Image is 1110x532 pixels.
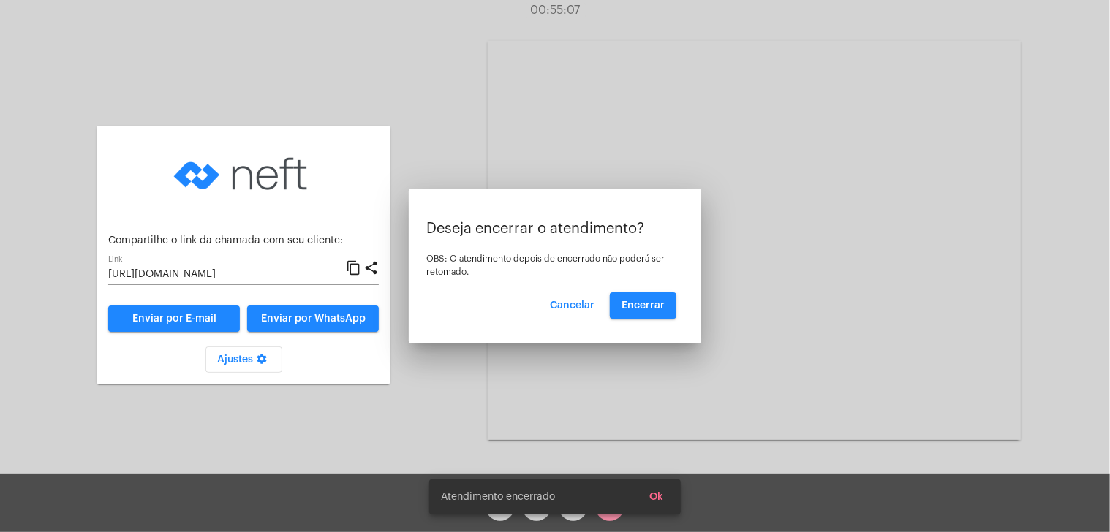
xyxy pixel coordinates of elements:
[108,235,379,246] p: Compartilhe o link da chamada com seu cliente:
[649,492,663,502] span: Ok
[610,292,676,319] button: Encerrar
[261,313,366,324] span: Enviar por WhatsApp
[363,259,379,277] mat-icon: share
[550,300,594,311] span: Cancelar
[170,137,317,210] img: logo-neft-novo-2.png
[622,300,665,311] span: Encerrar
[530,4,580,16] span: 00:55:07
[217,354,271,365] span: Ajustes
[441,490,555,504] span: Atendimento encerrado
[426,221,684,237] p: Deseja encerrar o atendimento?
[538,292,606,319] button: Cancelar
[132,313,216,324] span: Enviar por E-mail
[426,254,665,276] span: OBS: O atendimento depois de encerrado não poderá ser retomado.
[346,259,361,277] mat-icon: content_copy
[253,353,271,370] mat-icon: settings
